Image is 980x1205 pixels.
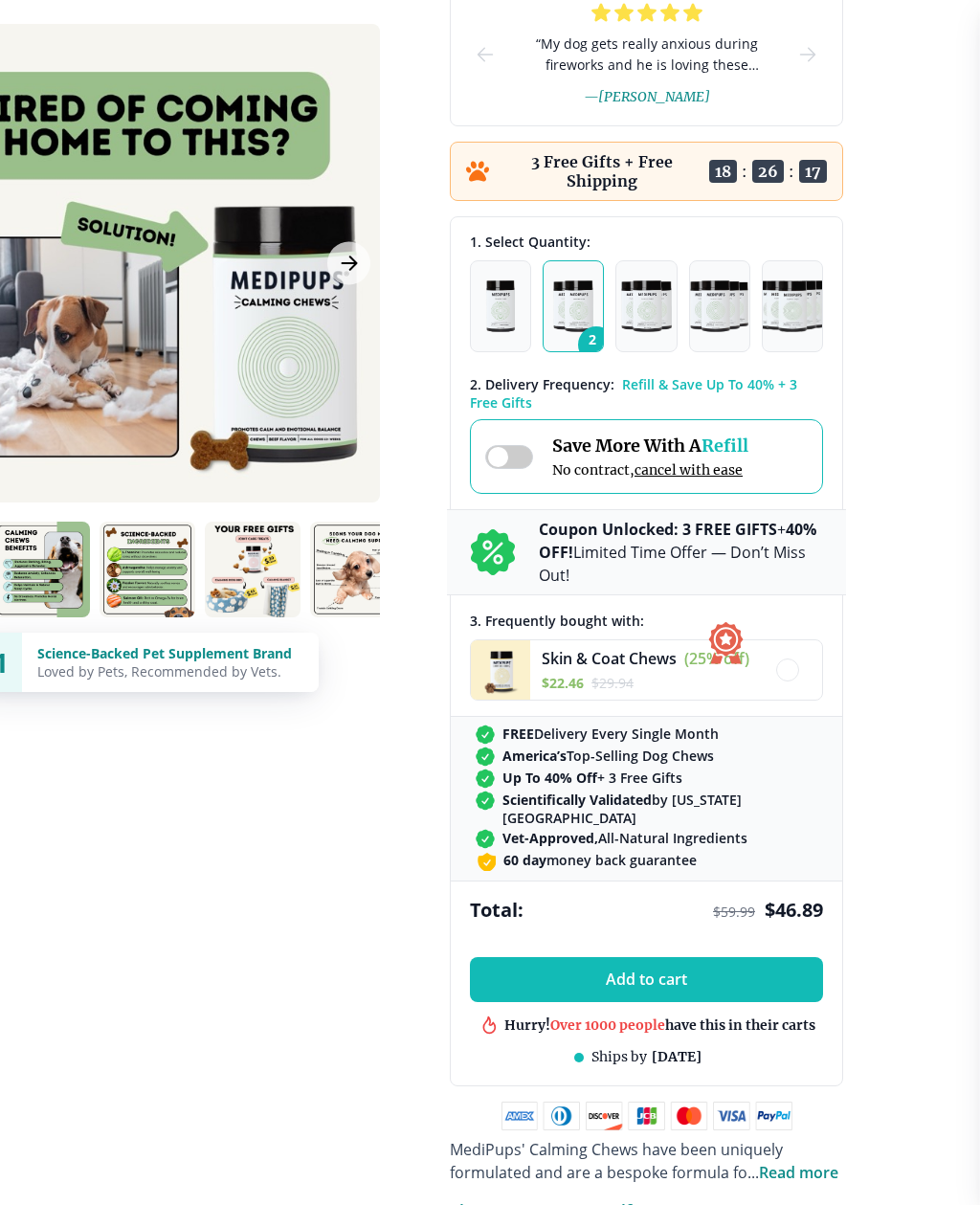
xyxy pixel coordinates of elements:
div: in this shop [578,1016,743,1035]
span: (25% off) [684,648,749,669]
strong: Vet-Approved, [502,829,598,847]
strong: Scientifically Validated [502,791,652,809]
strong: FREE [502,725,534,743]
span: ... [747,1162,838,1183]
span: 3 . Frequently bought with: [470,612,644,630]
img: Calming Chews | Natural Dog Supplements [100,522,195,617]
span: Total: [470,897,523,923]
span: Read more [759,1162,838,1183]
b: Coupon Unlocked: 3 FREE GIFTS [539,519,777,540]
span: Top-Selling Dog Chews [502,747,714,765]
span: 2 [578,326,614,363]
span: money back guarantee [503,851,697,869]
span: All-Natural Ingredients [502,829,747,847]
button: Add to cart [470,957,823,1002]
span: $ 46.89 [765,897,823,923]
div: 1. Select Quantity: [470,233,823,251]
span: 2 . Delivery Frequency: [470,375,614,393]
button: Next Image [327,242,370,285]
span: : [742,162,747,181]
span: Save More With A [552,435,748,457]
img: Pack of 5 - Natural Dog Supplements [758,280,827,332]
span: Skin & Coat Chews [542,648,677,669]
span: $ 22.46 [542,674,584,692]
span: $ 29.94 [591,674,634,692]
span: Delivery Every Single Month [502,725,719,743]
img: payment methods [501,1102,792,1130]
span: Ships by [591,1048,647,1065]
img: Pack of 1 - Natural Dog Supplements [486,280,516,332]
span: 26 [752,160,784,183]
img: Pack of 2 - Natural Dog Supplements [553,280,593,332]
span: + 3 Free Gifts [502,769,682,787]
strong: America’s [502,747,567,765]
span: Best product [578,1016,664,1034]
span: — [PERSON_NAME] [584,88,710,105]
span: $ 59.99 [713,903,755,921]
span: MediPups' Calming Chews have been uniquely [450,1139,783,1160]
span: “ My dog gets really anxious during fireworks and he is loving these calming chews .... I put the... [527,33,766,76]
strong: 60 day [503,851,546,869]
span: formulated and are a bespoke formula fo [450,1162,747,1183]
div: Loved by Pets, Recommended by Vets. [37,662,303,681]
div: Science-Backed Pet Supplement Brand [37,644,303,662]
span: by [US_STATE][GEOGRAPHIC_DATA] [502,791,817,827]
span: Refill [702,435,748,457]
img: Calming Chews | Natural Dog Supplements [205,522,301,617]
img: Calming Chews | Natural Dog Supplements [310,522,406,617]
img: Pack of 3 - Natural Dog Supplements [621,280,671,332]
span: 18 [709,160,737,183]
img: Skin & Coat Chews - Medipups [471,640,530,700]
span: 17 [799,160,827,183]
span: : [789,162,794,181]
p: + Limited Time Offer — Don’t Miss Out! [539,518,823,587]
span: No contract, [552,461,748,479]
strong: Up To 40% Off [502,769,597,787]
span: Add to cart [606,971,687,989]
span: Refill & Save Up To 40% + 3 Free Gifts [470,375,797,412]
span: [DATE] [652,1048,702,1065]
button: 2 [543,260,604,352]
img: Pack of 4 - Natural Dog Supplements [690,280,748,332]
span: cancel with ease [635,461,743,479]
p: 3 Free Gifts + Free Shipping [501,152,703,190]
